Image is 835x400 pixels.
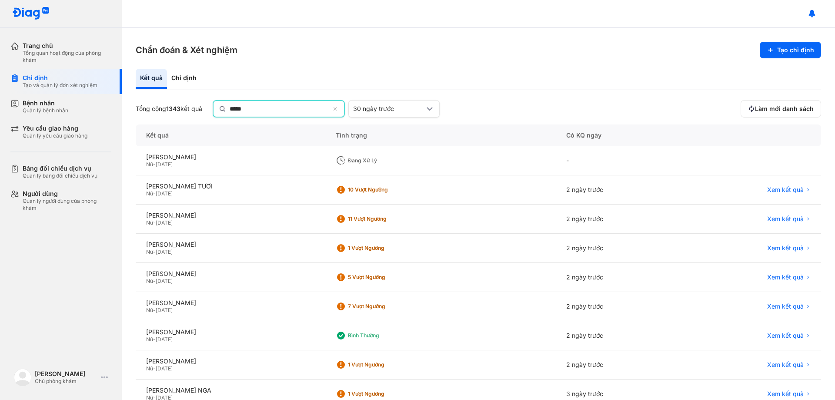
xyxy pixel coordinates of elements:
div: Yêu cầu giao hàng [23,124,87,132]
div: [PERSON_NAME] NGA [146,387,315,394]
div: [PERSON_NAME] [146,357,315,365]
div: 10 Vượt ngưỡng [348,186,417,193]
span: [DATE] [156,336,173,343]
div: Kết quả [136,124,325,146]
div: [PERSON_NAME] [146,328,315,336]
div: Chỉ định [167,69,201,89]
span: - [153,365,156,372]
span: - [153,307,156,313]
div: Quản lý người dùng của phòng khám [23,198,111,212]
div: 2 ngày trước [556,350,681,380]
span: Xem kết quả [767,303,804,310]
span: 1343 [166,105,180,112]
div: 5 Vượt ngưỡng [348,274,417,281]
div: Người dùng [23,190,111,198]
div: Quản lý bệnh nhân [23,107,68,114]
span: Nữ [146,190,153,197]
button: Tạo chỉ định [760,42,821,58]
div: [PERSON_NAME] TƯƠI [146,182,315,190]
div: 1 Vượt ngưỡng [348,245,417,252]
div: Tình trạng [325,124,556,146]
span: Xem kết quả [767,273,804,281]
span: [DATE] [156,219,173,226]
div: Quản lý bảng đối chiếu dịch vụ [23,172,97,179]
img: logo [14,369,31,386]
span: - [153,161,156,168]
span: - [153,336,156,343]
div: [PERSON_NAME] [146,212,315,219]
div: Tạo và quản lý đơn xét nghiệm [23,82,97,89]
div: Bệnh nhân [23,99,68,107]
span: Nữ [146,161,153,168]
div: 11 Vượt ngưỡng [348,215,417,222]
span: Nữ [146,307,153,313]
span: [DATE] [156,365,173,372]
span: Xem kết quả [767,332,804,339]
div: 2 ngày trước [556,234,681,263]
div: 2 ngày trước [556,205,681,234]
span: - [153,278,156,284]
span: Nữ [146,219,153,226]
span: - [153,219,156,226]
div: [PERSON_NAME] [146,270,315,278]
button: Làm mới danh sách [741,100,821,118]
div: Tổng cộng kết quả [136,105,202,113]
div: Chỉ định [23,74,97,82]
span: Xem kết quả [767,215,804,223]
div: Kết quả [136,69,167,89]
div: Chủ phòng khám [35,378,97,385]
div: Trang chủ [23,42,111,50]
div: [PERSON_NAME] [146,241,315,249]
span: [DATE] [156,307,173,313]
span: Làm mới danh sách [755,105,814,113]
span: [DATE] [156,249,173,255]
div: 30 ngày trước [353,105,424,113]
span: Nữ [146,249,153,255]
span: Xem kết quả [767,244,804,252]
span: [DATE] [156,278,173,284]
span: Nữ [146,336,153,343]
div: Bình thường [348,332,417,339]
div: Quản lý yêu cầu giao hàng [23,132,87,139]
div: 2 ngày trước [556,292,681,321]
span: [DATE] [156,190,173,197]
div: - [556,146,681,175]
div: 7 Vượt ngưỡng [348,303,417,310]
span: - [153,249,156,255]
span: [DATE] [156,161,173,168]
div: Đang xử lý [348,157,417,164]
div: 2 ngày trước [556,263,681,292]
span: Nữ [146,278,153,284]
span: Xem kết quả [767,361,804,369]
div: Bảng đối chiếu dịch vụ [23,165,97,172]
span: Nữ [146,365,153,372]
div: Có KQ ngày [556,124,681,146]
span: - [153,190,156,197]
div: 1 Vượt ngưỡng [348,390,417,397]
span: Xem kết quả [767,390,804,398]
div: Tổng quan hoạt động của phòng khám [23,50,111,64]
span: Xem kết quả [767,186,804,194]
div: [PERSON_NAME] [35,370,97,378]
div: [PERSON_NAME] [146,153,315,161]
div: 2 ngày trước [556,321,681,350]
div: 1 Vượt ngưỡng [348,361,417,368]
div: 2 ngày trước [556,175,681,205]
div: [PERSON_NAME] [146,299,315,307]
h3: Chẩn đoán & Xét nghiệm [136,44,237,56]
img: logo [12,7,50,20]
